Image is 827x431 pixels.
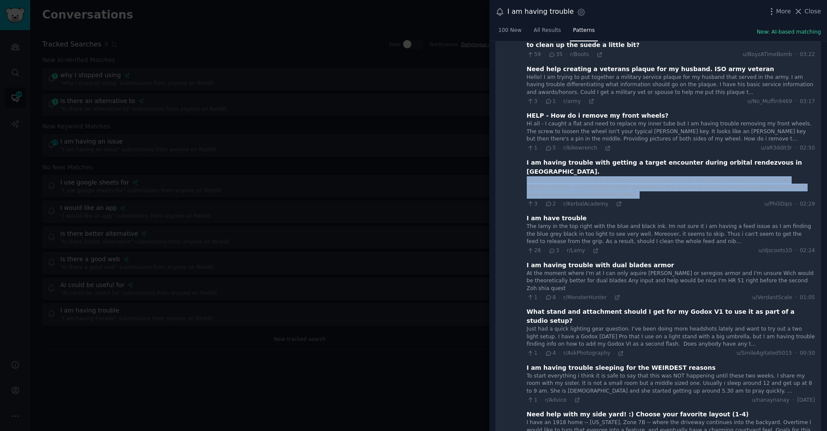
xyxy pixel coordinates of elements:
[527,223,815,246] div: The lamy in the top right with the blue and black ink. Im not sure it i am having a feed issue as...
[527,410,749,419] div: Need help with my side yard! :) Choose your favorite layout (1-4)
[752,397,789,404] span: u/nanaynanay
[498,27,522,34] span: 100 New
[548,51,563,59] span: 35
[765,200,792,208] span: u/PhiliDips
[570,24,597,41] a: Patterns
[793,397,794,404] span: ·
[527,144,538,152] span: 1
[527,176,815,199] div: I am currently constructing a 4 module mothership with which I will stage a harrowing rescue of J...
[563,145,597,151] span: r/bikewrench
[541,145,542,151] span: ·
[800,144,815,152] span: 02:50
[545,294,556,302] span: 8
[527,350,538,357] span: 1
[527,65,774,74] div: Need help creating a veterans plaque for my husband. ISO army veteran
[610,294,611,300] span: ·
[527,294,538,302] span: 1
[795,98,797,106] span: ·
[541,201,542,207] span: ·
[761,144,792,152] span: u/aR3ddit3r
[527,247,541,255] span: 28
[527,158,815,176] div: I am having trouble with getting a target encounter during orbital rendezvous in [GEOGRAPHIC_DATA].
[800,350,815,357] span: 00:50
[527,51,541,59] span: 59
[559,350,560,356] span: ·
[527,74,815,97] div: Hello! I am trying to put together a military service plaque for my husband that served in the ar...
[737,350,792,357] span: u/SmileAgitated5015
[527,120,815,143] div: Hi all - I caught a flat and need to replace my inner tube but I am having trouble removing my fr...
[545,144,556,152] span: 5
[563,201,609,207] span: r/KerbalAcademy
[527,214,587,223] div: I am have trouble
[544,52,545,58] span: ·
[800,98,815,106] span: 03:17
[545,200,556,208] span: 2
[541,350,542,356] span: ·
[794,7,821,16] button: Close
[541,397,542,403] span: ·
[563,350,610,356] span: r/AskPhotography
[527,397,538,404] span: 1
[562,248,563,254] span: ·
[569,397,571,403] span: ·
[527,98,538,106] span: 3
[612,201,613,207] span: ·
[592,52,593,58] span: ·
[757,28,821,36] button: New: AI-based matching
[800,200,815,208] span: 02:29
[805,7,821,16] span: Close
[559,98,560,104] span: ·
[795,350,797,357] span: ·
[534,27,561,34] span: All Results
[795,144,797,152] span: ·
[795,200,797,208] span: ·
[541,294,542,300] span: ·
[527,200,538,208] span: 3
[545,350,556,357] span: 4
[527,372,815,395] div: To start everything i think it is safe to say that this was NOT happening until these two weeks. ...
[531,24,564,41] a: All Results
[767,7,791,16] button: More
[573,27,594,34] span: Patterns
[584,98,585,104] span: ·
[545,397,566,403] span: r/Advice
[800,247,815,255] span: 02:24
[544,248,545,254] span: ·
[795,294,797,302] span: ·
[800,294,815,302] span: 01:05
[559,145,560,151] span: ·
[527,270,815,293] div: At the moment where I'm at I can only aquire [PERSON_NAME] or seregios armor and I'm unsure Wich ...
[743,51,792,59] span: u/BoyzATimeBomb
[527,111,668,120] div: HELP - How do i remove my front wheels?
[507,6,574,17] div: I am having trouble
[795,247,797,255] span: ·
[747,98,792,106] span: u/No_Muffin9469
[797,397,815,404] span: [DATE]
[541,98,542,104] span: ·
[800,51,815,59] span: 03:22
[613,350,615,356] span: ·
[570,51,589,57] span: r/Boots
[588,248,589,254] span: ·
[752,294,792,302] span: u/VerdantScale
[527,261,674,270] div: I am having trouble with dual blades armor
[563,98,581,104] span: r/army
[548,247,559,255] span: 3
[527,307,815,325] div: What stand and attachment should I get for my Godox V1 to use it as part of a studio setup?
[759,247,792,255] span: u/djscoots10
[559,294,560,300] span: ·
[795,51,797,59] span: ·
[600,145,602,151] span: ·
[559,201,560,207] span: ·
[566,52,567,58] span: ·
[527,363,716,372] div: I am having trouble sleeping for the WEIRDEST reasons
[527,325,815,348] div: Just had a quick lighting gear question. I’ve been doing more headshots lately and want to try ou...
[567,247,585,253] span: r/Lamy
[495,24,525,41] a: 100 New
[776,7,791,16] span: More
[563,294,607,300] span: r/MonsterHunter
[545,98,556,106] span: 1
